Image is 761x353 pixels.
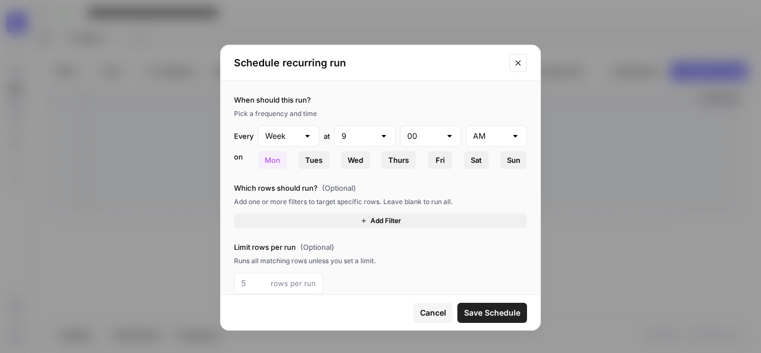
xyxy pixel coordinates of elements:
[241,278,266,289] input: 5
[341,151,370,169] button: Wed
[507,154,520,166] span: Sun
[420,307,446,318] span: Cancel
[234,241,527,253] label: Limit rows per run
[322,182,356,194] span: (Optional)
[299,151,329,169] button: Tues
[234,151,253,169] div: on
[265,130,299,142] input: Week
[271,278,316,289] span: rows per run
[473,130,506,142] input: AM
[342,130,375,142] input: 9
[370,216,401,226] span: Add Filter
[509,54,527,72] button: Close modal
[258,151,287,169] button: Mon
[500,151,527,169] button: Sun
[234,130,253,142] div: Every
[305,154,323,166] span: Tues
[457,303,527,323] button: Save Schedule
[471,154,482,166] span: Sat
[382,151,416,169] button: Thurs
[407,130,441,142] input: 00
[234,256,527,266] div: Runs all matching rows unless you set a limit.
[234,182,527,194] label: Which rows should run?
[234,94,527,105] label: When should this run?
[234,109,527,119] div: Pick a frequency and time
[413,303,453,323] button: Cancel
[234,214,527,228] button: Add Filter
[428,151,452,169] button: Fri
[388,154,409,166] span: Thurs
[464,307,520,318] span: Save Schedule
[300,241,334,253] span: (Optional)
[324,130,330,142] div: at
[234,197,527,207] div: Add one or more filters to target specific rows. Leave blank to run all.
[464,151,489,169] button: Sat
[348,154,363,166] span: Wed
[436,154,445,166] span: Fri
[234,55,503,71] h2: Schedule recurring run
[265,154,280,166] span: Mon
